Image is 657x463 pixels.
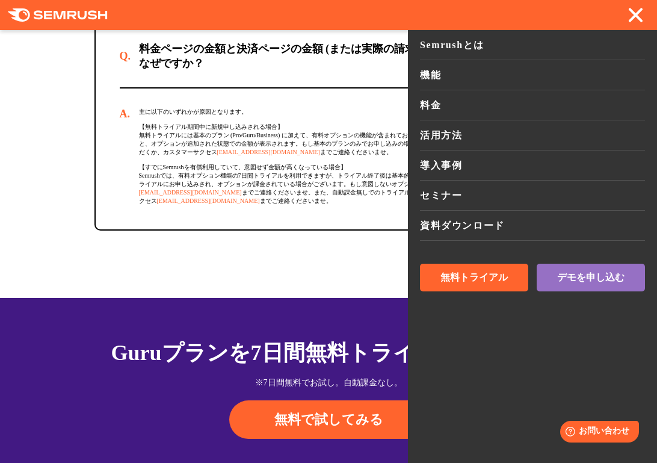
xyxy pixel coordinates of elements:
[420,30,645,60] a: Semrushとは
[305,341,546,365] span: 無料トライアル実施中！
[420,120,645,151] a: 活用方法
[217,149,320,155] a: [EMAIL_ADDRESS][DOMAIN_NAME]
[420,90,645,120] a: 料金
[120,89,538,229] div: 主に以下のいずれかが原因となります。 【無料トライアル期間中に新規申し込みされる場合】 無料トライアルには基本のプラン (Pro/Guru/Business) に加えて、有料オプションの機能が含...
[420,211,645,241] a: 資料ダウンロード
[420,151,645,181] a: 導入事例
[550,416,644,450] iframe: Help widget launcher
[537,264,645,291] a: デモを申し込む
[229,400,428,439] a: 無料で試してみる
[120,42,538,70] div: 料金ページの金額と決済ページの金額 (または実際の請求金額) が異なるのはなぜですか？
[420,60,645,90] a: 機能
[94,377,563,389] div: ※7日間無料でお試し。自動課金なし。
[139,189,242,196] a: [EMAIL_ADDRESS][DOMAIN_NAME]
[557,272,625,284] span: デモを申し込む
[94,337,563,369] div: Guruプランを7日間
[420,181,645,211] a: セミナー
[420,264,528,291] a: 無料トライアル
[274,411,383,429] span: 無料で試してみる
[157,197,260,204] a: [EMAIL_ADDRESS][DOMAIN_NAME]
[440,272,508,284] span: 無料トライアル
